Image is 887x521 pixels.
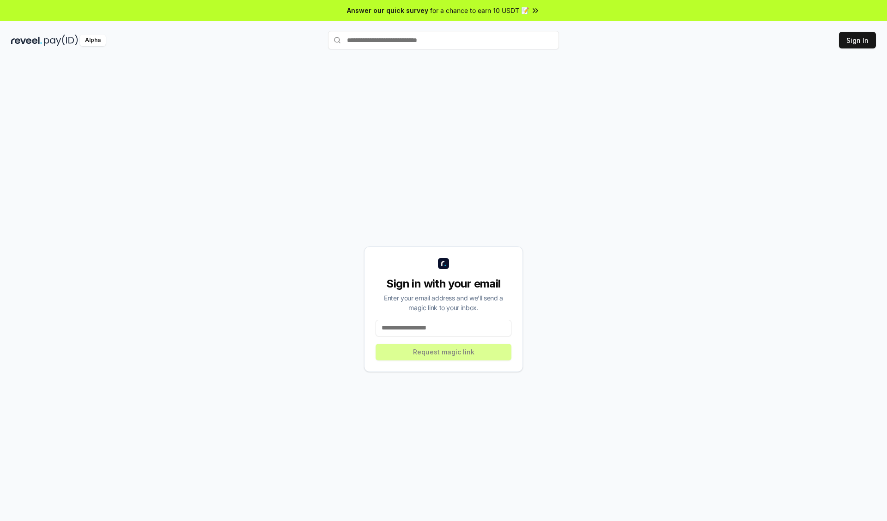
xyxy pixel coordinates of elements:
button: Sign In [839,32,876,48]
span: for a chance to earn 10 USDT 📝 [430,6,529,15]
div: Enter your email address and we’ll send a magic link to your inbox. [376,293,511,312]
span: Answer our quick survey [347,6,428,15]
img: reveel_dark [11,35,42,46]
img: pay_id [44,35,78,46]
div: Alpha [80,35,106,46]
div: Sign in with your email [376,276,511,291]
img: logo_small [438,258,449,269]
